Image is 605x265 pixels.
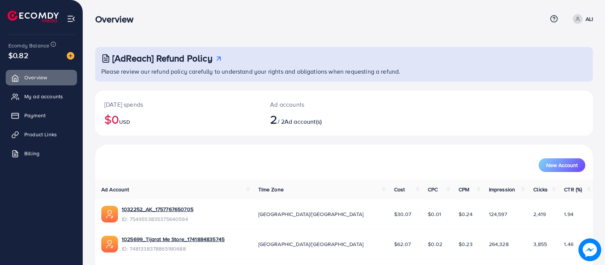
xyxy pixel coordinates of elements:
[119,118,130,126] span: USD
[394,210,411,218] span: $30.07
[533,186,548,193] span: Clicks
[539,158,585,172] button: New Account
[533,210,546,218] span: 2,419
[428,186,438,193] span: CPC
[489,186,515,193] span: Impression
[546,162,578,168] span: New Account
[101,186,129,193] span: Ad Account
[579,239,601,261] img: image
[101,236,118,252] img: ic-ads-acc.e4c84228.svg
[533,240,547,248] span: 3,855
[564,186,582,193] span: CTR (%)
[122,215,193,223] span: ID: 7549553835375640594
[459,210,473,218] span: $0.24
[122,205,193,213] a: 1032252_AK_1757767650705
[6,70,77,85] a: Overview
[67,52,74,60] img: image
[489,210,507,218] span: 124,597
[258,186,284,193] span: Time Zone
[95,14,140,25] h3: Overview
[6,127,77,142] a: Product Links
[564,210,574,218] span: 1.94
[24,150,39,157] span: Billing
[6,89,77,104] a: My ad accounts
[258,240,364,248] span: [GEOGRAPHIC_DATA]/[GEOGRAPHIC_DATA]
[270,110,277,128] span: 2
[428,240,442,248] span: $0.02
[258,210,364,218] span: [GEOGRAPHIC_DATA]/[GEOGRAPHIC_DATA]
[489,240,509,248] span: 264,328
[104,100,252,109] p: [DATE] spends
[459,186,469,193] span: CPM
[570,14,593,24] a: ALI
[101,67,588,76] p: Please review our refund policy carefully to understand your rights and obligations when requesti...
[394,240,411,248] span: $62.07
[104,112,252,126] h2: $0
[101,206,118,222] img: ic-ads-acc.e4c84228.svg
[8,11,59,22] img: logo
[24,74,47,81] span: Overview
[284,117,322,126] span: Ad account(s)
[67,14,75,23] img: menu
[6,146,77,161] a: Billing
[122,235,225,243] a: 1025699_Tijarat Me Store_1741884835745
[428,210,441,218] span: $0.01
[122,245,225,252] span: ID: 7481338378865180688
[459,240,473,248] span: $0.23
[586,14,593,24] p: ALI
[8,50,28,61] span: $0.82
[24,131,57,138] span: Product Links
[564,240,574,248] span: 1.46
[6,108,77,123] a: Payment
[394,186,405,193] span: Cost
[270,112,376,126] h2: / 2
[24,93,63,100] span: My ad accounts
[8,42,49,49] span: Ecomdy Balance
[270,100,376,109] p: Ad accounts
[24,112,46,119] span: Payment
[112,53,212,64] h3: [AdReach] Refund Policy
